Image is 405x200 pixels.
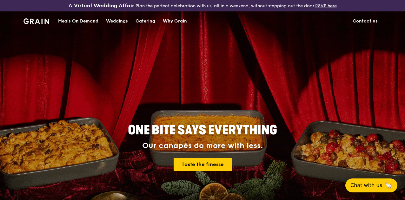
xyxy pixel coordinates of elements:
a: Weddings [102,12,132,31]
a: RSVP here [315,3,337,9]
a: Why Grain [159,12,191,31]
button: Chat with us🦙 [345,178,397,192]
div: Why Grain [163,12,187,31]
img: Grain [23,18,49,24]
span: ONE BITE SAYS EVERYTHING [128,123,277,138]
span: Chat with us [350,182,382,189]
div: Meals On Demand [58,12,98,31]
div: Our canapés do more with less. [88,141,317,150]
div: Catering [136,12,155,31]
span: 🦙 [385,182,392,189]
a: Taste the finesse [174,158,232,171]
a: GrainGrain [23,11,49,30]
a: Contact us [349,12,382,31]
div: Weddings [106,12,128,31]
h3: A Virtual Wedding Affair [69,3,134,9]
a: Catering [132,12,159,31]
div: Plan the perfect celebration with us, all in a weekend, without stepping out the door. [68,3,338,9]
